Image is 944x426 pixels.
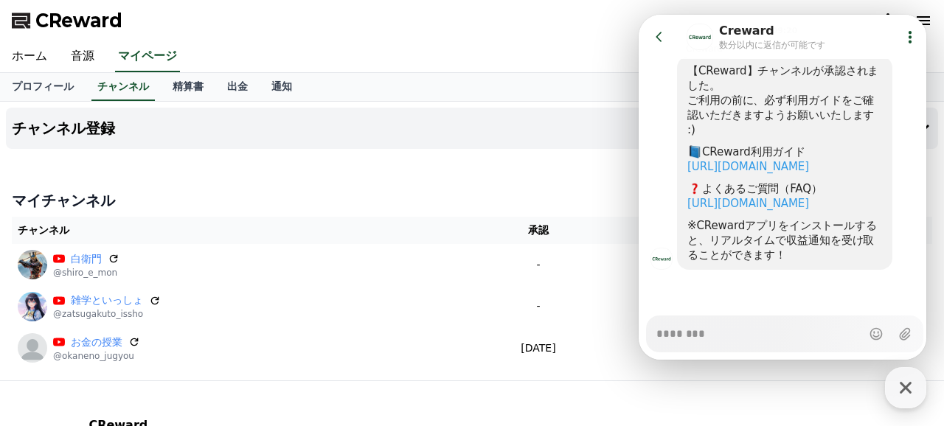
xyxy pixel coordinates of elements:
[12,190,932,211] h4: マイチャンネル
[260,73,304,101] a: 通知
[53,308,161,320] p: @zatsugakuto_issho
[18,292,47,321] img: 雑学といっしょ
[18,250,47,279] img: 白衛門
[614,310,926,321] p: shorts動画の再生数不足
[12,9,122,32] a: CReward
[71,293,143,308] a: 雑学といっしょ
[608,217,932,244] th: ステータス
[53,350,140,362] p: @okaneno_jugyou
[91,73,155,101] a: チャンネル
[53,267,119,279] p: @shiro_e_mon
[639,15,926,360] iframe: Channel chat
[475,298,601,314] p: -
[469,217,607,244] th: 承認
[12,217,469,244] th: チャンネル
[475,341,601,356] p: [DATE]
[71,251,102,267] a: 白衛門
[215,73,260,101] a: 出金
[35,9,122,32] span: CReward
[18,333,47,363] img: お金の授業
[6,108,938,149] button: チャンネル登録
[71,335,122,350] a: お金の授業
[12,120,115,136] h4: チャンネル登録
[161,73,215,101] a: 精算書
[475,257,601,273] p: -
[59,41,106,72] a: 音源
[115,41,180,72] a: マイページ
